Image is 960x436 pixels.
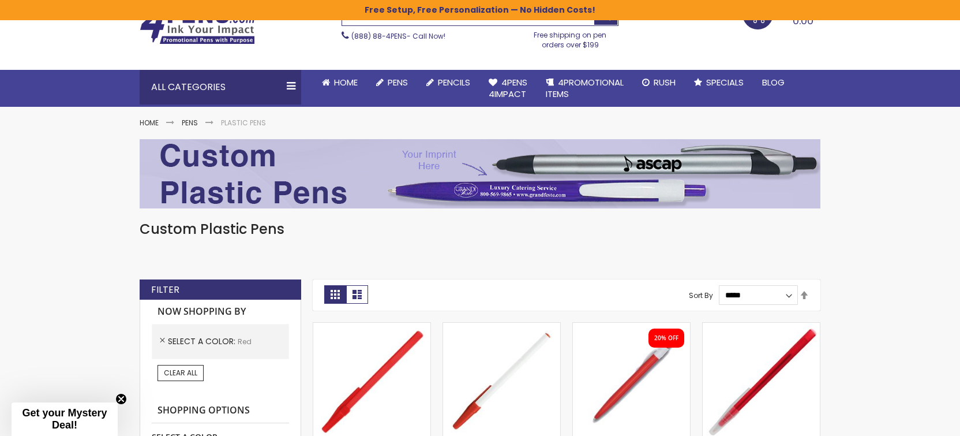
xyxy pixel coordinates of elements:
a: 4PROMOTIONALITEMS [537,70,633,107]
strong: Grid [324,285,346,304]
a: Pencils [417,70,479,95]
a: (888) 88-4PENS [351,31,407,41]
span: 4Pens 4impact [489,76,527,100]
a: Pens [182,118,198,128]
img: 4Pens Custom Pens and Promotional Products [140,8,255,44]
span: Rush [654,76,676,88]
div: Free shipping on pen orders over $199 [522,26,619,49]
a: Specials [685,70,753,95]
a: Pens [367,70,417,95]
span: 0.00 [793,13,813,28]
a: Oak Pen Solid-Red [573,322,690,332]
a: Belfast Value Stick Pen-Red [443,322,560,332]
span: Blog [762,76,785,88]
a: Home [313,70,367,95]
span: Clear All [164,368,197,378]
strong: Plastic Pens [221,118,266,128]
img: Plastic Pens [140,139,820,208]
label: Sort By [689,290,713,300]
span: Home [334,76,358,88]
a: Blog [753,70,794,95]
strong: Shopping Options [152,398,289,423]
div: Get your Mystery Deal!Close teaser [12,403,118,436]
a: 4Pens4impact [479,70,537,107]
span: - Call Now! [351,31,445,41]
h1: Custom Plastic Pens [140,220,820,239]
span: Get your Mystery Deal! [22,407,107,431]
span: Pencils [438,76,470,88]
a: Clear All [157,365,204,381]
a: Rush [633,70,685,95]
strong: Now Shopping by [152,300,289,324]
span: Pens [388,76,408,88]
span: 4PROMOTIONAL ITEMS [546,76,624,100]
a: Home [140,118,159,128]
a: Belfast Translucent Value Stick Pen-Red [703,322,820,332]
div: All Categories [140,70,301,105]
div: 20% OFF [654,334,678,342]
a: Belfast B Value Stick Pen-Red [313,322,430,332]
span: Red [238,337,252,346]
span: Specials [706,76,744,88]
strong: Filter [151,284,179,296]
span: Select A Color [168,336,238,347]
button: Close teaser [115,393,127,405]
